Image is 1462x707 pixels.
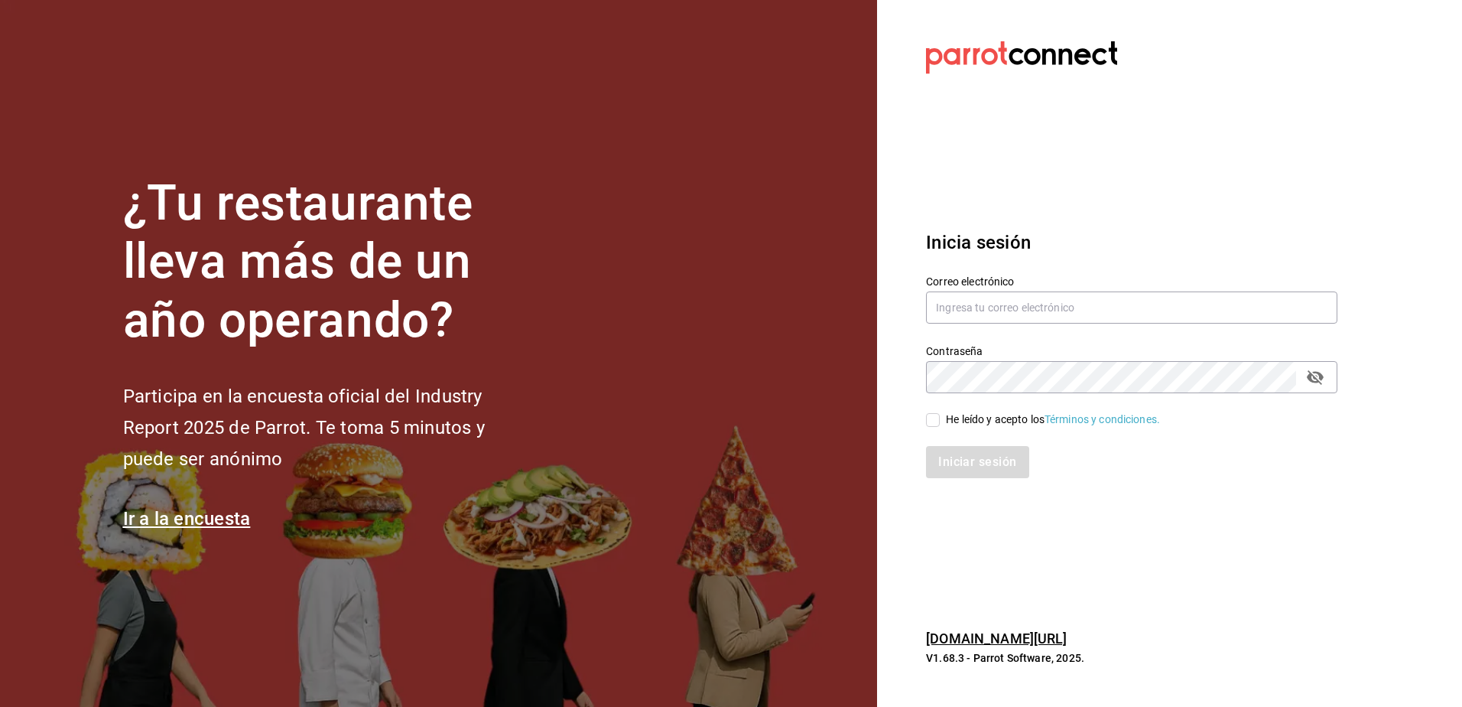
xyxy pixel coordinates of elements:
h3: Inicia sesión [926,229,1337,256]
a: [DOMAIN_NAME][URL] [926,630,1067,647]
a: Ir a la encuesta [123,508,251,529]
a: Términos y condiciones. [1045,413,1160,425]
input: Ingresa tu correo electrónico [926,292,1337,324]
p: V1.68.3 - Parrot Software, 2025. [926,650,1337,666]
h2: Participa en la encuesta oficial del Industry Report 2025 de Parrot. Te toma 5 minutos y puede se... [123,381,536,474]
div: He leído y acepto los [946,412,1160,428]
label: Correo electrónico [926,275,1337,286]
h1: ¿Tu restaurante lleva más de un año operando? [123,174,536,350]
label: Contraseña [926,345,1337,356]
button: passwordField [1302,364,1328,390]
